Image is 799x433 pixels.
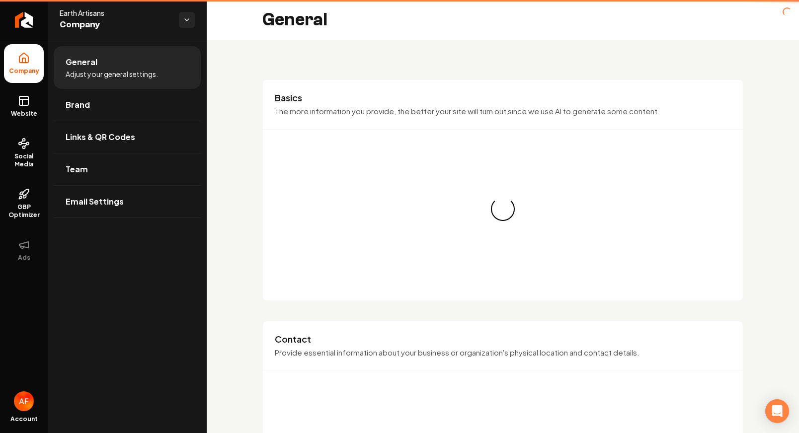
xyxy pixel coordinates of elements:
a: Brand [54,89,201,121]
img: Avan Fahimi [14,391,34,411]
div: Loading [486,193,519,225]
h3: Basics [275,92,731,104]
span: GBP Optimizer [4,203,44,219]
span: General [66,56,97,68]
span: Adjust your general settings. [66,69,158,79]
span: Brand [66,99,90,111]
span: Team [66,163,88,175]
h2: General [262,10,327,30]
a: Website [4,87,44,126]
span: Company [5,67,43,75]
span: Website [7,110,41,118]
a: GBP Optimizer [4,180,44,227]
p: Provide essential information about your business or organization's physical location and contact... [275,347,731,359]
span: Ads [14,254,34,262]
span: Account [10,415,38,423]
span: Company [60,18,171,32]
a: Team [54,153,201,185]
span: Social Media [4,152,44,168]
button: Ads [4,231,44,270]
a: Social Media [4,130,44,176]
div: Open Intercom Messenger [765,399,789,423]
a: Email Settings [54,186,201,217]
span: Links & QR Codes [66,131,135,143]
img: Rebolt Logo [15,12,33,28]
h3: Contact [275,333,731,345]
button: Open user button [14,391,34,411]
span: Email Settings [66,196,124,208]
a: Links & QR Codes [54,121,201,153]
p: The more information you provide, the better your site will turn out since we use AI to generate ... [275,106,731,117]
span: Earth Artisans [60,8,171,18]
